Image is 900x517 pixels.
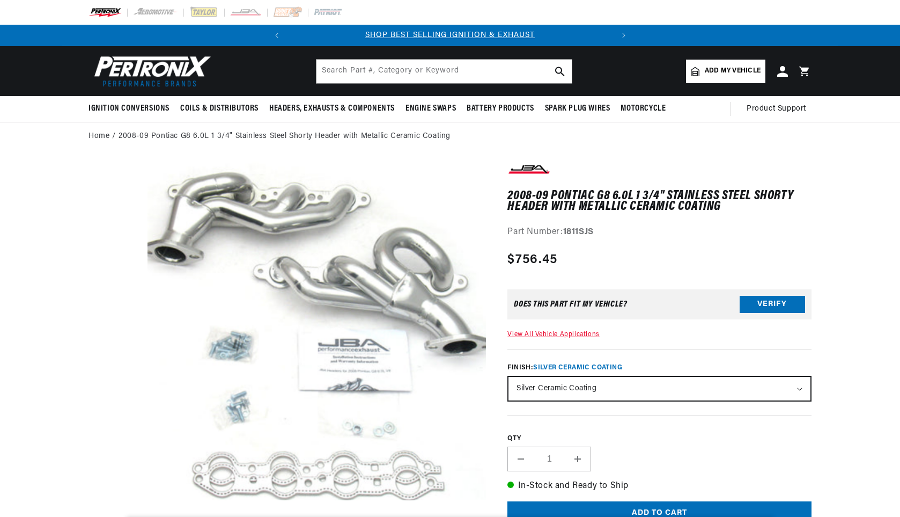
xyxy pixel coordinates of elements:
a: View All Vehicle Applications [507,331,599,338]
button: Verify [740,296,805,313]
span: Headers, Exhausts & Components [269,103,395,114]
summary: Coils & Distributors [175,96,264,121]
strong: 1811SJS [563,228,594,236]
summary: Ignition Conversions [88,96,175,121]
span: Engine Swaps [405,103,456,114]
button: search button [548,60,572,83]
summary: Battery Products [461,96,540,121]
label: Finish: [507,363,812,373]
nav: breadcrumbs [88,130,812,142]
summary: Product Support [747,96,812,122]
p: In-Stock and Ready to Ship [507,479,812,493]
a: 2008-09 Pontiac G8 6.0L 1 3/4" Stainless Steel Shorty Header with Metallic Ceramic Coating [119,130,451,142]
h1: 2008-09 Pontiac G8 6.0L 1 3/4" Stainless Steel Shorty Header with Metallic Ceramic Coating [507,191,812,213]
span: Silver Ceramic Coating [533,365,622,371]
span: Motorcycle [621,103,666,114]
span: Spark Plug Wires [545,103,610,114]
img: Pertronix [88,53,212,90]
input: Search Part #, Category or Keyword [316,60,572,83]
span: Add my vehicle [705,66,761,76]
div: 1 of 2 [287,30,613,41]
span: Ignition Conversions [88,103,169,114]
summary: Headers, Exhausts & Components [264,96,400,121]
a: Add my vehicle [686,60,765,83]
div: Announcement [287,30,613,41]
summary: Engine Swaps [400,96,461,121]
div: Part Number: [507,225,812,239]
button: Translation missing: en.sections.announcements.previous_announcement [266,25,287,46]
span: Coils & Distributors [180,103,259,114]
button: Translation missing: en.sections.announcements.next_announcement [613,25,635,46]
a: Home [88,130,109,142]
slideshow-component: Translation missing: en.sections.announcements.announcement_bar [62,25,838,46]
summary: Motorcycle [615,96,671,121]
span: Battery Products [467,103,534,114]
summary: Spark Plug Wires [540,96,616,121]
a: SHOP BEST SELLING IGNITION & EXHAUST [365,31,535,39]
div: Does This part fit My vehicle? [514,300,627,309]
media-gallery: Gallery Viewer [88,162,486,506]
span: $756.45 [507,250,557,270]
label: QTY [507,434,812,443]
span: Product Support [747,103,806,115]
